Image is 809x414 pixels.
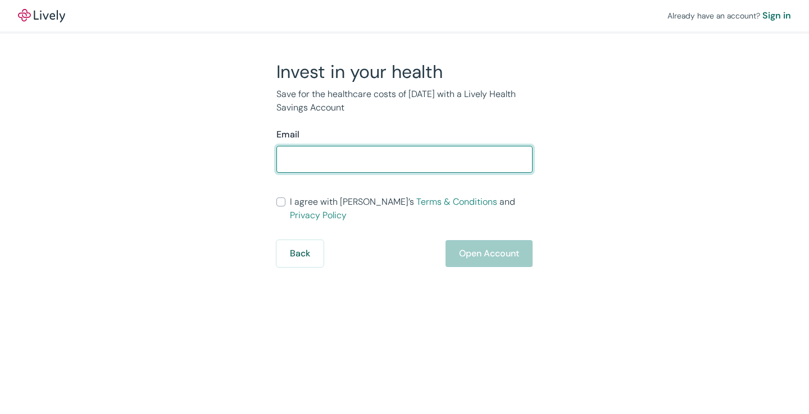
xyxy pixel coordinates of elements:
[276,61,533,83] h2: Invest in your health
[276,240,324,267] button: Back
[667,9,791,22] div: Already have an account?
[18,9,65,22] img: Lively
[290,195,533,222] span: I agree with [PERSON_NAME]’s and
[290,209,347,221] a: Privacy Policy
[416,196,497,208] a: Terms & Conditions
[276,88,533,114] p: Save for the healthcare costs of [DATE] with a Lively Health Savings Account
[18,9,65,22] a: LivelyLively
[762,9,791,22] a: Sign in
[276,128,299,141] label: Email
